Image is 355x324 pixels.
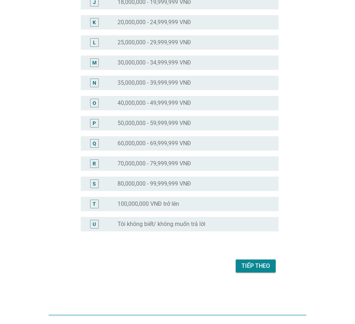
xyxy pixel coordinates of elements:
[117,59,191,66] label: 30,000,000 - 34,999,999 VNĐ
[93,18,96,26] div: K
[117,19,191,26] label: 20,000,000 - 24,999,999 VNĐ
[93,99,96,107] div: O
[117,99,191,107] label: 40,000,000 - 49,999,999 VNĐ
[93,139,96,147] div: Q
[117,160,191,167] label: 70,000,000 - 79,999,999 VNĐ
[93,220,96,228] div: U
[241,262,270,270] div: Tiếp theo
[93,119,96,127] div: P
[93,160,96,167] div: R
[117,221,205,228] label: Tôi không biết/ không muốn trả lời
[236,259,276,272] button: Tiếp theo
[93,200,96,208] div: T
[93,39,96,46] div: L
[93,180,96,187] div: S
[92,59,97,66] div: M
[93,79,96,86] div: N
[117,200,179,208] label: 100,000,000 VNĐ trở lên
[117,140,191,147] label: 60,000,000 - 69,999,999 VNĐ
[117,39,191,46] label: 25,000,000 - 29,999,999 VNĐ
[117,79,191,86] label: 35,000,000 - 39,999,999 VNĐ
[117,120,191,127] label: 50,000,000 - 59,999,999 VNĐ
[117,180,191,187] label: 80,000,000 - 99,999,999 VNĐ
